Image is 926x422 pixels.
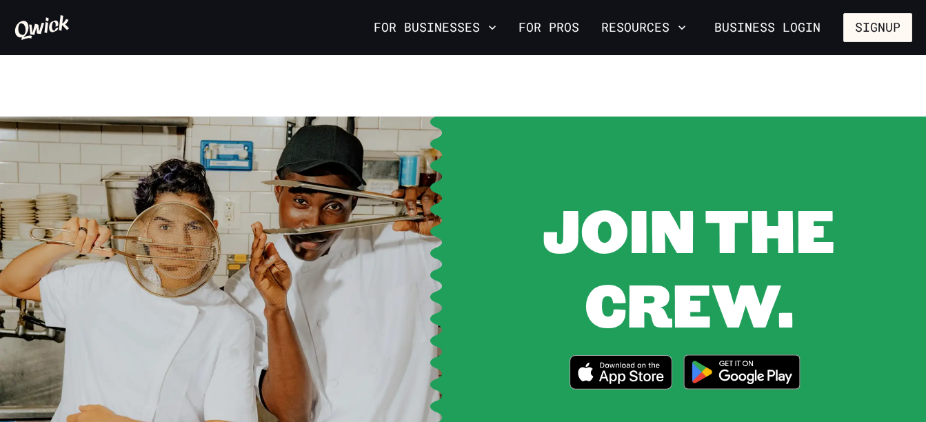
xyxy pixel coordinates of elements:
[596,16,692,39] button: Resources
[543,190,835,343] span: JOIN THE CREW.
[703,13,832,42] a: Business Login
[513,16,585,39] a: For Pros
[368,16,502,39] button: For Businesses
[675,346,809,398] img: Get it on Google Play
[570,355,673,394] a: Download on the App Store
[843,13,912,42] button: Signup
